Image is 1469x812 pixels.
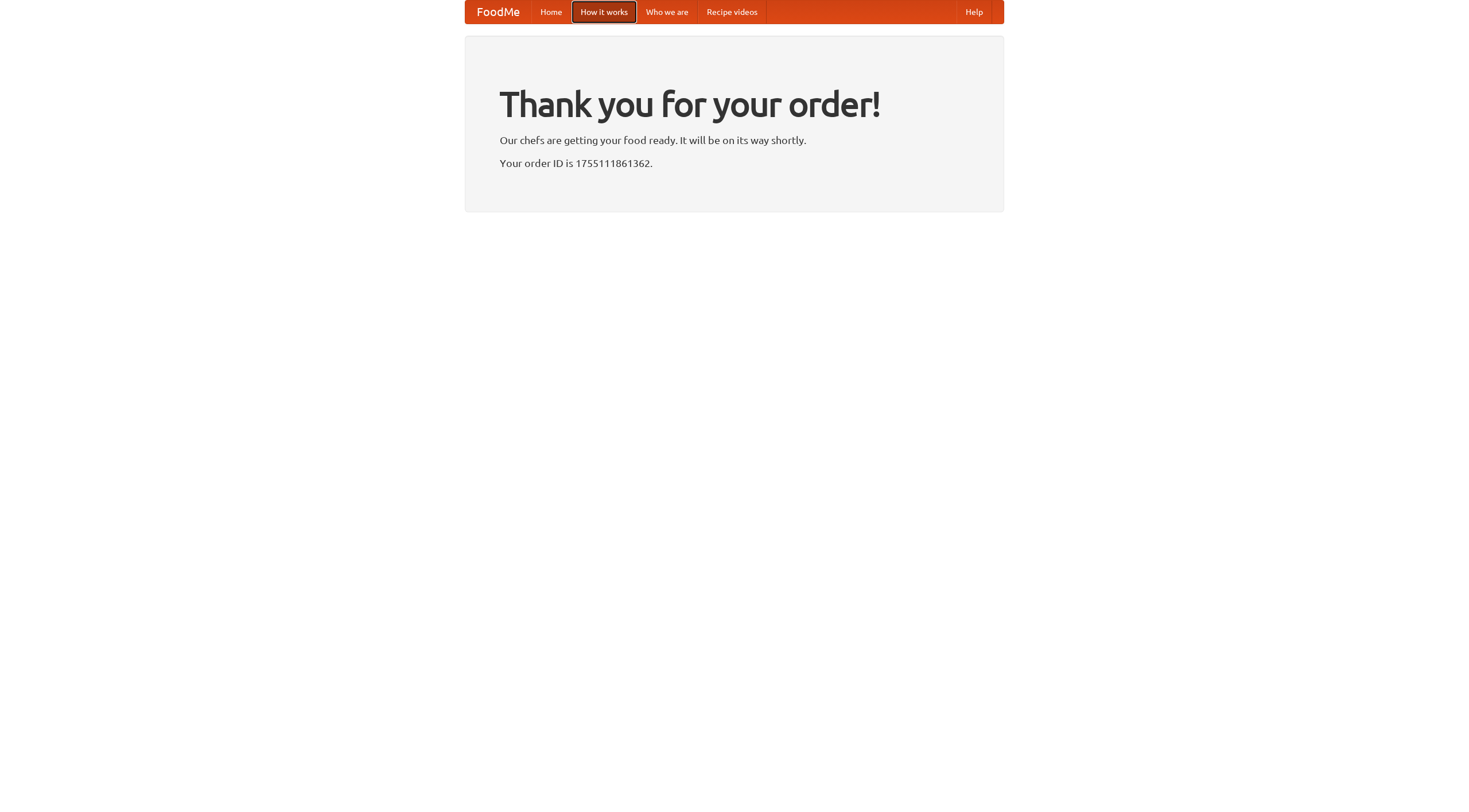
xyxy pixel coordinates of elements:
[500,154,969,172] p: Your order ID is 1755111861362.
[500,76,969,131] h1: Thank you for your order!
[698,1,767,24] a: Recipe videos
[957,1,992,24] a: Help
[531,1,572,24] a: Home
[465,1,531,24] a: FoodMe
[572,1,637,24] a: How it works
[500,131,969,149] p: Our chefs are getting your food ready. It will be on its way shortly.
[637,1,698,24] a: Who we are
